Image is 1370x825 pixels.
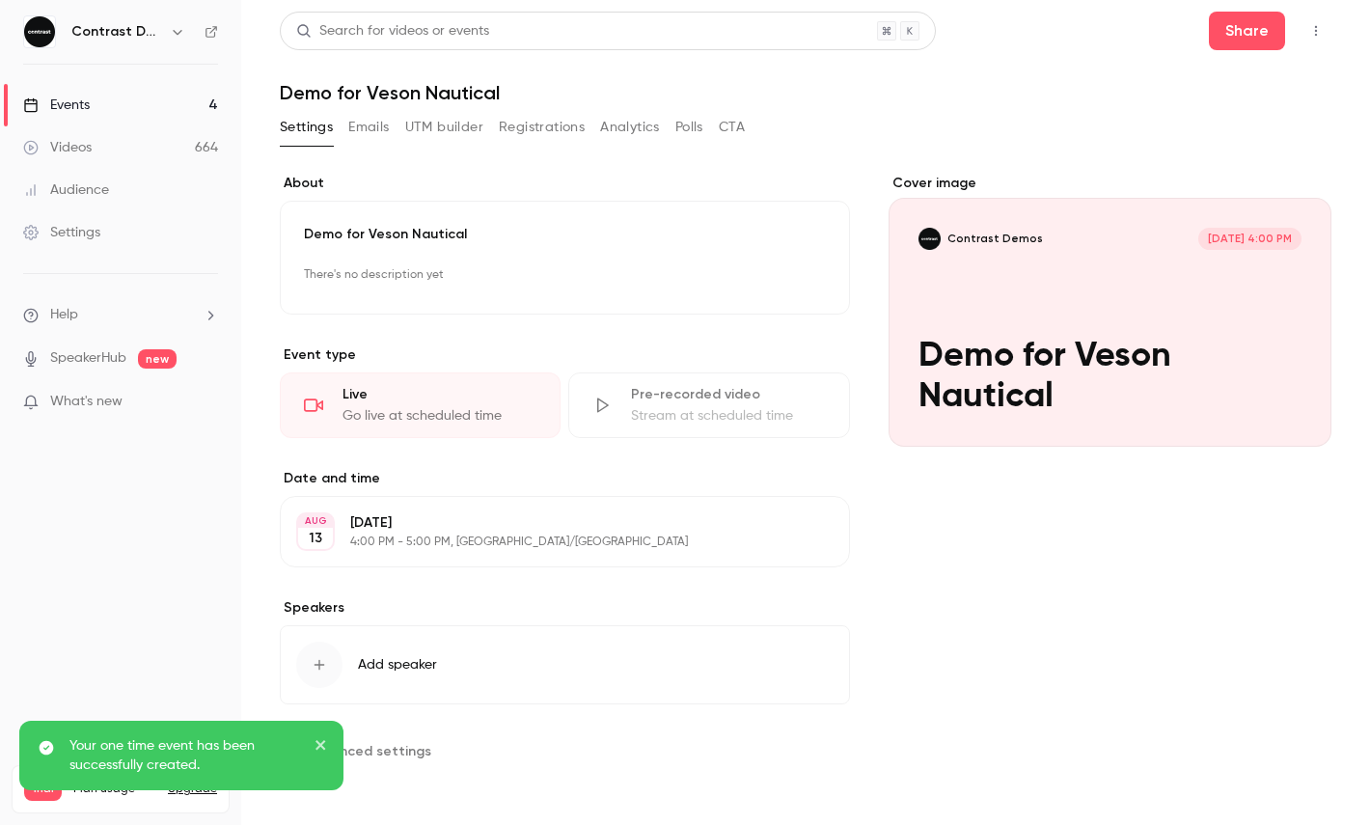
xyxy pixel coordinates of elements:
div: Go live at scheduled time [342,406,536,426]
div: AUG [298,514,333,528]
h6: Contrast Demos [71,22,162,41]
div: Settings [23,223,100,242]
a: SpeakerHub [50,348,126,369]
div: LiveGo live at scheduled time [280,372,561,438]
img: Contrast Demos [24,16,55,47]
p: Your one time event has been successfully created. [69,736,301,775]
p: Event type [280,345,850,365]
p: [DATE] [350,513,748,533]
span: Add speaker [358,655,437,674]
button: Registrations [499,112,585,143]
div: Stream at scheduled time [631,406,825,426]
p: 4:00 PM - 5:00 PM, [GEOGRAPHIC_DATA]/[GEOGRAPHIC_DATA] [350,535,748,550]
h1: Demo for Veson Nautical [280,81,1331,104]
button: Add speaker [280,625,850,704]
button: Share [1209,12,1285,50]
label: Cover image [889,174,1331,193]
div: Pre-recorded videoStream at scheduled time [568,372,849,438]
p: Demo for Veson Nautical [304,225,826,244]
button: Settings [280,112,333,143]
button: close [315,736,328,759]
span: Help [50,305,78,325]
section: Advanced settings [280,735,850,766]
button: Emails [348,112,389,143]
button: UTM builder [405,112,483,143]
p: There's no description yet [304,260,826,290]
label: Date and time [280,469,850,488]
span: Advanced settings [307,741,431,761]
label: Speakers [280,598,850,618]
label: About [280,174,850,193]
span: What's new [50,392,123,412]
div: Pre-recorded video [631,385,825,404]
div: Live [342,385,536,404]
button: Advanced settings [280,735,443,766]
div: Search for videos or events [296,21,489,41]
div: Videos [23,138,92,157]
div: Audience [23,180,109,200]
section: Cover image [889,174,1331,447]
button: CTA [719,112,745,143]
button: Analytics [600,112,660,143]
p: 13 [309,529,322,548]
div: Events [23,96,90,115]
li: help-dropdown-opener [23,305,218,325]
button: Polls [675,112,703,143]
span: new [138,349,177,369]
